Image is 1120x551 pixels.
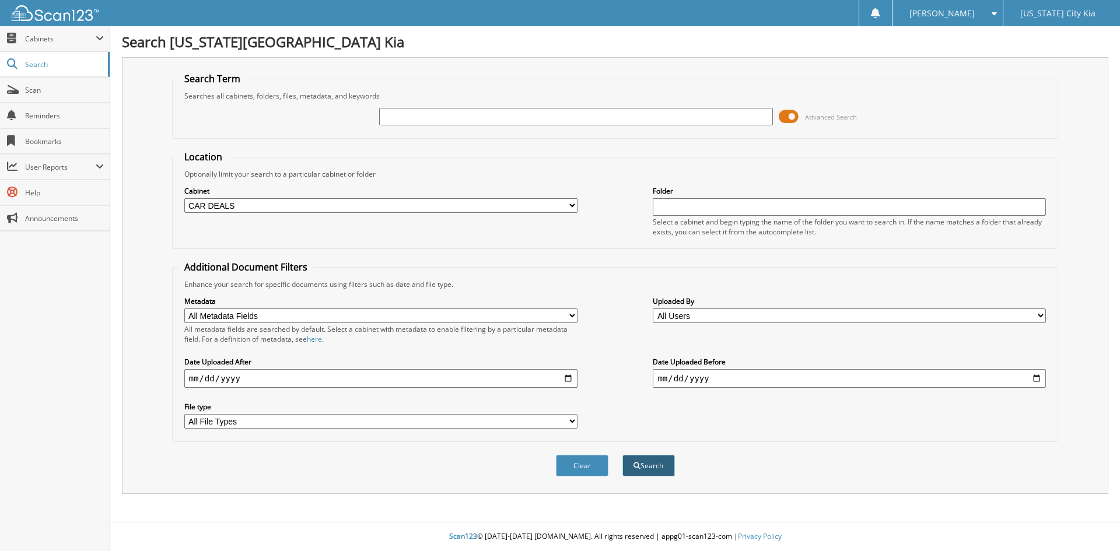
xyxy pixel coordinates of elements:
[178,279,1052,289] div: Enhance your search for specific documents using filters such as date and file type.
[25,111,104,121] span: Reminders
[25,213,104,223] span: Announcements
[1062,495,1120,551] iframe: Chat Widget
[184,186,577,196] label: Cabinet
[25,188,104,198] span: Help
[738,531,782,541] a: Privacy Policy
[25,85,104,95] span: Scan
[25,34,96,44] span: Cabinets
[805,113,857,121] span: Advanced Search
[653,217,1046,237] div: Select a cabinet and begin typing the name of the folder you want to search in. If the name match...
[178,261,313,273] legend: Additional Document Filters
[184,402,577,412] label: File type
[653,296,1046,306] label: Uploaded By
[178,72,246,85] legend: Search Term
[556,455,608,476] button: Clear
[122,32,1108,51] h1: Search [US_STATE][GEOGRAPHIC_DATA] Kia
[653,357,1046,367] label: Date Uploaded Before
[184,296,577,306] label: Metadata
[178,150,228,163] legend: Location
[178,169,1052,179] div: Optionally limit your search to a particular cabinet or folder
[178,91,1052,101] div: Searches all cabinets, folders, files, metadata, and keywords
[1020,10,1095,17] span: [US_STATE] City Kia
[653,186,1046,196] label: Folder
[184,324,577,344] div: All metadata fields are searched by default. Select a cabinet with metadata to enable filtering b...
[909,10,975,17] span: [PERSON_NAME]
[25,59,102,69] span: Search
[449,531,477,541] span: Scan123
[110,522,1120,551] div: © [DATE]-[DATE] [DOMAIN_NAME]. All rights reserved | appg01-scan123-com |
[25,136,104,146] span: Bookmarks
[12,5,99,21] img: scan123-logo-white.svg
[622,455,675,476] button: Search
[25,162,96,172] span: User Reports
[307,334,322,344] a: here
[653,369,1046,388] input: end
[184,369,577,388] input: start
[184,357,577,367] label: Date Uploaded After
